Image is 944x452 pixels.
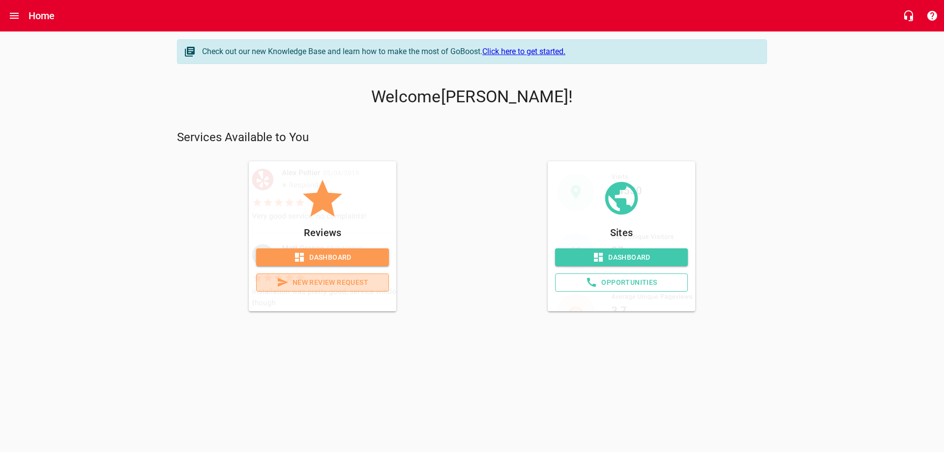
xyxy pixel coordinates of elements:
button: Open drawer [2,4,26,28]
button: Support Portal [920,4,944,28]
span: Opportunities [563,276,679,289]
p: Services Available to You [177,130,767,146]
button: Live Chat [897,4,920,28]
h6: Home [29,8,55,24]
span: New Review Request [265,276,381,289]
p: Sites [555,225,688,241]
a: Click here to get started. [482,47,565,56]
span: Dashboard [264,251,381,264]
div: Check out our new Knowledge Base and learn how to make the most of GoBoost. [202,46,757,58]
a: New Review Request [256,273,389,292]
span: Dashboard [563,251,680,264]
a: Opportunities [555,273,688,292]
a: Dashboard [555,248,688,267]
p: Welcome [PERSON_NAME] ! [177,87,767,107]
a: Dashboard [256,248,389,267]
p: Reviews [256,225,389,241]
